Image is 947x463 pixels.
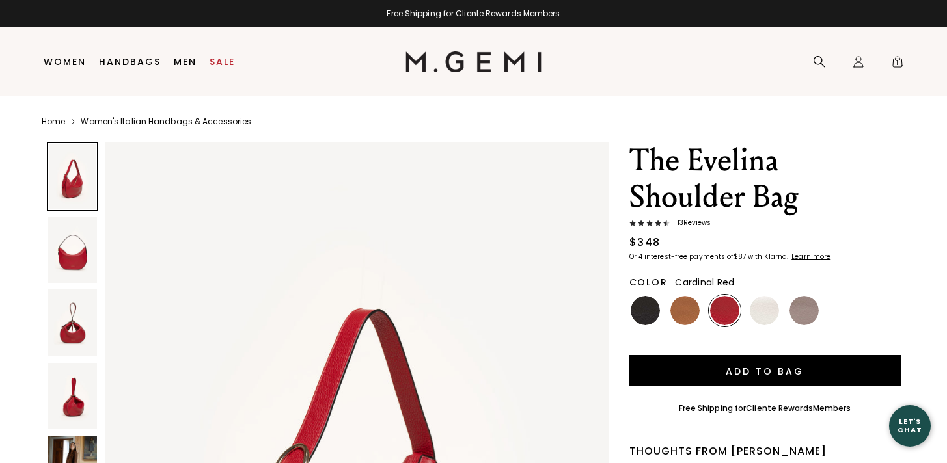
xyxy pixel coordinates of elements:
[44,57,86,67] a: Women
[670,219,711,227] span: 13 Review s
[750,296,779,325] img: Ivory
[48,289,98,356] img: The Evelina Shoulder Bag
[42,116,65,127] a: Home
[734,252,746,261] klarna-placement-style-amount: $87
[629,235,661,250] div: $348
[210,57,235,67] a: Sale
[174,57,197,67] a: Men
[746,403,813,414] a: Cliente Rewards
[629,277,668,287] h2: Color
[48,363,98,430] img: The Evelina Shoulder Bag
[629,355,901,386] button: Add to Bag
[791,252,830,261] klarna-placement-style-cta: Learn more
[889,417,931,434] div: Let's Chat
[790,253,830,261] a: Learn more
[891,58,904,71] span: 1
[679,403,851,414] div: Free Shipping for Members
[48,217,98,284] img: The Evelina Shoulder Bag
[405,51,542,72] img: M.Gemi
[629,142,901,215] h1: The Evelina Shoulder Bag
[789,296,819,325] img: Light Mushroom
[670,296,700,325] img: Tan
[629,443,901,459] div: Thoughts from [PERSON_NAME]
[631,296,660,325] img: Black
[629,252,734,261] klarna-placement-style-body: Or 4 interest-free payments of
[99,57,161,67] a: Handbags
[675,276,734,289] span: Cardinal Red
[710,296,739,325] img: Cardinal Red
[629,219,901,230] a: 13Reviews
[748,252,790,261] klarna-placement-style-body: with Klarna
[81,116,251,127] a: Women's Italian Handbags & Accessories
